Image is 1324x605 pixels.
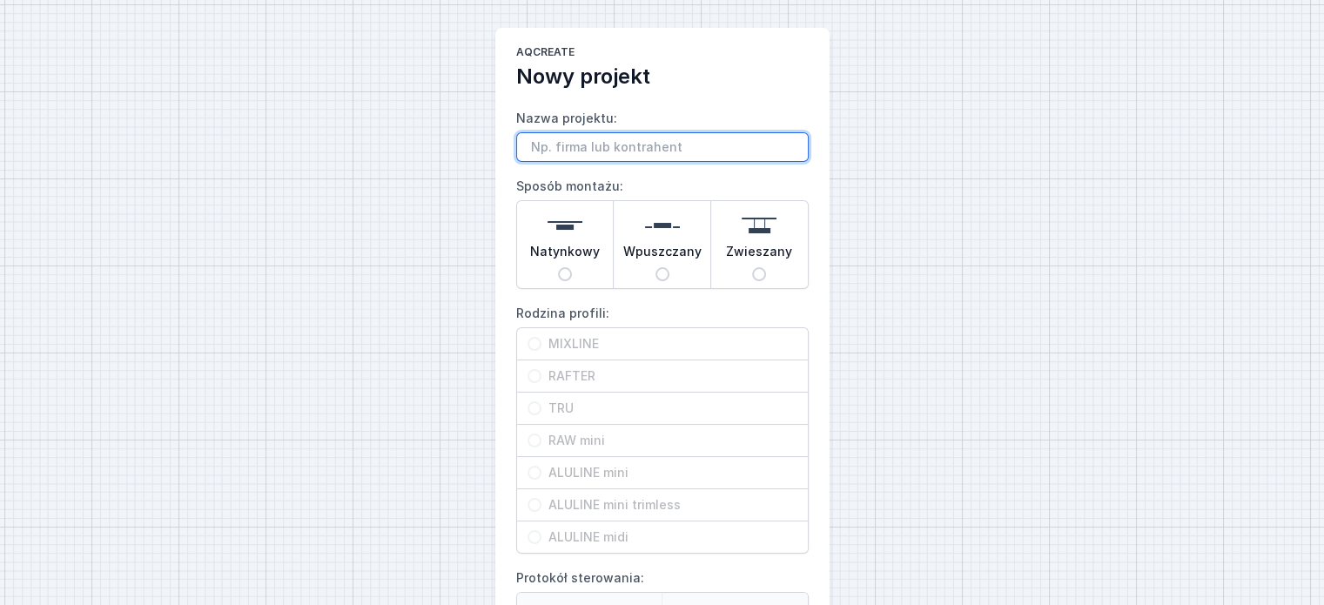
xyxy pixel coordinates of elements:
h2: Nowy projekt [516,63,809,91]
span: Zwieszany [726,243,792,267]
span: Wpuszczany [623,243,702,267]
label: Nazwa projektu: [516,104,809,162]
h1: AQcreate [516,45,809,63]
input: Zwieszany [752,267,766,281]
input: Nazwa projektu: [516,132,809,162]
img: surface.svg [548,208,582,243]
img: suspended.svg [742,208,776,243]
input: Wpuszczany [655,267,669,281]
span: Natynkowy [530,243,600,267]
img: recessed.svg [645,208,680,243]
input: Natynkowy [558,267,572,281]
label: Sposób montażu: [516,172,809,289]
label: Rodzina profili: [516,299,809,554]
